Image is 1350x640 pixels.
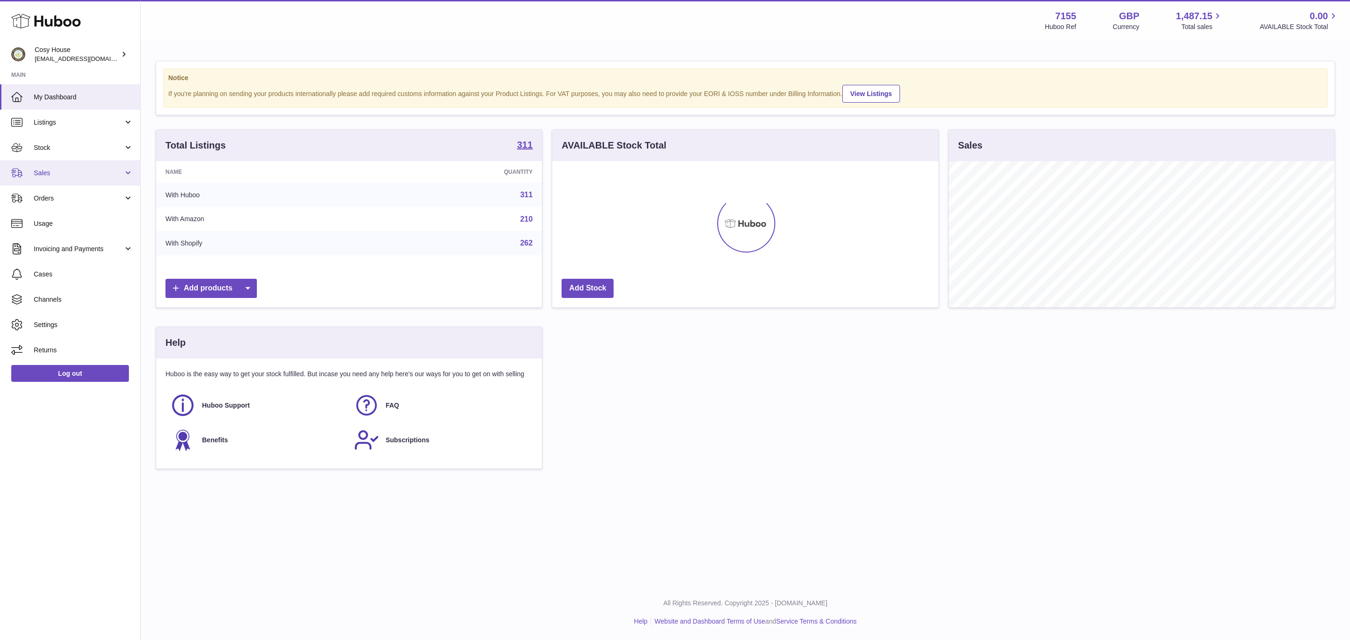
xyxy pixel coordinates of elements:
[1176,10,1213,22] span: 1,487.15
[35,45,119,63] div: Cosy House
[165,279,257,298] a: Add products
[386,436,429,445] span: Subscriptions
[562,279,614,298] a: Add Stock
[168,74,1322,82] strong: Notice
[148,599,1342,608] p: All Rights Reserved. Copyright 2025 - [DOMAIN_NAME]
[1181,22,1223,31] span: Total sales
[651,617,856,626] li: and
[1119,10,1139,22] strong: GBP
[367,161,542,183] th: Quantity
[202,436,228,445] span: Benefits
[165,139,226,152] h3: Total Listings
[517,140,532,151] a: 311
[634,618,648,625] a: Help
[1055,10,1076,22] strong: 7155
[654,618,765,625] a: Website and Dashboard Terms of Use
[842,85,900,103] a: View Listings
[562,139,666,152] h3: AVAILABLE Stock Total
[34,169,123,178] span: Sales
[1310,10,1328,22] span: 0.00
[958,139,982,152] h3: Sales
[156,183,367,207] td: With Huboo
[34,245,123,253] span: Invoicing and Payments
[34,320,133,329] span: Settings
[1176,10,1223,31] a: 1,487.15 Total sales
[1260,22,1339,31] span: AVAILABLE Stock Total
[34,219,133,228] span: Usage
[156,161,367,183] th: Name
[34,346,133,355] span: Returns
[776,618,857,625] a: Service Terms & Conditions
[1045,22,1076,31] div: Huboo Ref
[354,393,528,418] a: FAQ
[170,393,345,418] a: Huboo Support
[35,55,138,62] span: [EMAIL_ADDRESS][DOMAIN_NAME]
[34,194,123,203] span: Orders
[1260,10,1339,31] a: 0.00 AVAILABLE Stock Total
[34,118,123,127] span: Listings
[520,191,533,199] a: 311
[34,295,133,304] span: Channels
[11,47,25,61] img: info@wholesomegoods.com
[517,140,532,149] strong: 311
[202,401,250,410] span: Huboo Support
[156,231,367,255] td: With Shopify
[520,239,533,247] a: 262
[520,215,533,223] a: 210
[156,207,367,231] td: With Amazon
[1113,22,1140,31] div: Currency
[354,427,528,453] a: Subscriptions
[34,270,133,279] span: Cases
[168,83,1322,103] div: If you're planning on sending your products internationally please add required customs informati...
[34,93,133,102] span: My Dashboard
[170,427,345,453] a: Benefits
[34,143,123,152] span: Stock
[165,370,532,379] p: Huboo is the easy way to get your stock fulfilled. But incase you need any help here's our ways f...
[11,365,129,382] a: Log out
[165,336,186,349] h3: Help
[386,401,399,410] span: FAQ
